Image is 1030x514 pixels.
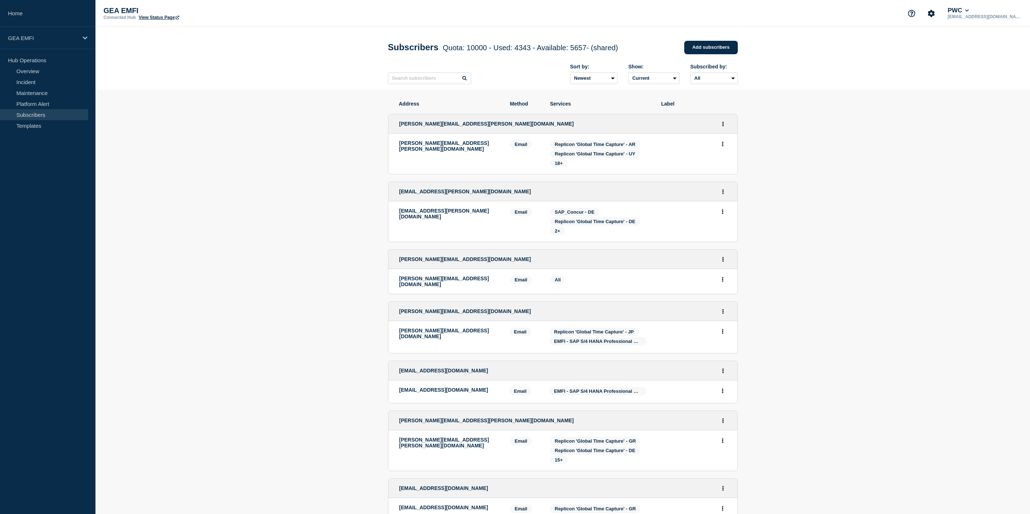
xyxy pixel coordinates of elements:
span: Label [661,101,727,107]
span: EMFI - SAP S/4 HANA Professional Cloud - JP [554,339,657,344]
span: Replicon 'Global Time Capture' - UY [555,151,635,157]
span: [EMAIL_ADDRESS][DOMAIN_NAME] [399,485,488,491]
p: [EMAIL_ADDRESS][DOMAIN_NAME] [946,14,1022,19]
span: All [555,277,561,282]
a: Add subscribers [684,41,738,54]
span: Replicon 'Global Time Capture' - JP [554,329,634,335]
select: Sort by [570,72,618,84]
p: GEA EMFI [8,35,78,41]
div: Show: [628,64,680,70]
button: Actions [718,435,727,446]
button: PWC [946,7,970,14]
span: [PERSON_NAME][EMAIL_ADDRESS][DOMAIN_NAME] [399,256,531,262]
span: Replicon 'Global Time Capture' - AR [555,142,635,147]
span: Email [510,208,532,216]
p: [PERSON_NAME][EMAIL_ADDRESS][DOMAIN_NAME] [399,276,499,287]
span: 2+ [555,228,560,234]
span: Address [399,101,499,107]
button: Actions [718,483,728,494]
button: Actions [718,254,728,265]
span: Email [509,328,532,336]
span: SAP_Concur - DE [555,209,595,215]
button: Actions [718,365,728,376]
span: Email [510,140,532,149]
button: Actions [718,118,728,130]
button: Account settings [924,6,939,21]
span: [EMAIL_ADDRESS][DOMAIN_NAME] [399,368,488,373]
button: Support [904,6,919,21]
span: [EMAIL_ADDRESS][PERSON_NAME][DOMAIN_NAME] [399,189,531,194]
button: Actions [718,385,727,396]
span: [PERSON_NAME][EMAIL_ADDRESS][PERSON_NAME][DOMAIN_NAME] [399,121,574,127]
button: Actions [718,186,728,197]
button: Actions [718,138,727,150]
span: Email [510,505,532,513]
p: [PERSON_NAME][EMAIL_ADDRESS][PERSON_NAME][DOMAIN_NAME] [399,140,499,152]
p: [PERSON_NAME][EMAIL_ADDRESS][DOMAIN_NAME] [399,328,498,339]
span: 18+ [555,161,563,166]
span: Replicon 'Global Time Capture' - GR [555,438,636,444]
span: Email [510,276,532,284]
h1: Subscribers [388,42,618,52]
span: 15+ [555,457,563,463]
p: GEA EMFI [103,7,249,15]
span: Replicon 'Global Time Capture' - DE [555,448,635,453]
span: Email [509,387,532,395]
div: Sort by: [570,64,618,70]
button: Actions [718,503,727,514]
span: Services [550,101,650,107]
p: [PERSON_NAME][EMAIL_ADDRESS][PERSON_NAME][DOMAIN_NAME] [399,437,499,448]
p: [EMAIL_ADDRESS][PERSON_NAME][DOMAIN_NAME] [399,208,499,220]
select: Subscribed by [690,72,738,84]
button: Actions [718,415,728,426]
select: Deleted [628,72,680,84]
p: [EMAIL_ADDRESS][DOMAIN_NAME] [399,387,498,393]
button: Actions [718,306,728,317]
span: EMFI - SAP S/4 HANA Professional Cloud - JP [554,388,657,394]
span: Replicon 'Global Time Capture' - GR [555,506,636,511]
p: [EMAIL_ADDRESS][DOMAIN_NAME] [399,505,499,510]
span: [PERSON_NAME][EMAIL_ADDRESS][PERSON_NAME][DOMAIN_NAME] [399,418,574,423]
span: [PERSON_NAME][EMAIL_ADDRESS][DOMAIN_NAME] [399,308,531,314]
button: Actions [718,206,727,217]
input: Search subscribers [388,72,471,84]
span: Quota: 10000 - Used: 4343 - Available: 5657 - (shared) [443,44,618,52]
button: Actions [718,326,727,337]
span: Email [510,437,532,445]
button: Actions [718,274,727,285]
p: Connected Hub [103,15,136,20]
a: View Status Page [139,15,179,20]
span: Replicon 'Global Time Capture' - DE [555,219,635,224]
span: Method [510,101,539,107]
div: Subscribed by: [690,64,738,70]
